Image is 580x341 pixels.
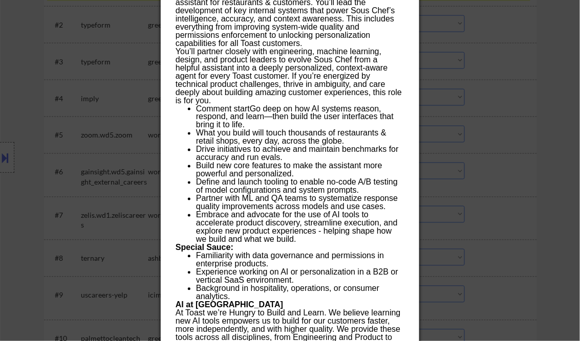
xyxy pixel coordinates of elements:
strong: Special Sauce: [176,243,233,252]
li: Drive initiatives to achieve and maintain benchmarks for accuracy and run evals. [196,146,404,162]
li: Embrace and advocate for the use of AI tools to accelerate product discovery, streamline executio... [196,211,404,244]
li: Build new core features to make the assistant more powerful and personalized. [196,162,404,178]
li: Background in hospitality, operations, or consumer analytics. [196,285,404,301]
span: Comment start [196,104,250,113]
li: Experience working on AI or personalization in a B2B or vertical SaaS environment. [196,268,404,285]
p: You’ll partner closely with engineering, machine learning, design, and product leaders to evolve ... [176,48,404,105]
strong: AI at [GEOGRAPHIC_DATA] [176,301,283,309]
li: Familiarity with data governance and permissions in enterprise products. [196,252,404,268]
li: Go deep on how AI systems reason, respond, and learn—then build the user interfaces that bring it... [196,105,404,129]
li: What you build will touch thousands of restaurants & retail shops, every day, across the globe. [196,129,404,146]
li: Partner with ML and QA teams to systematize response quality improvements across models and use c... [196,195,404,211]
li: Define and launch tooling to enable no-code A/B testing of model configurations and system prompts. [196,178,404,195]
